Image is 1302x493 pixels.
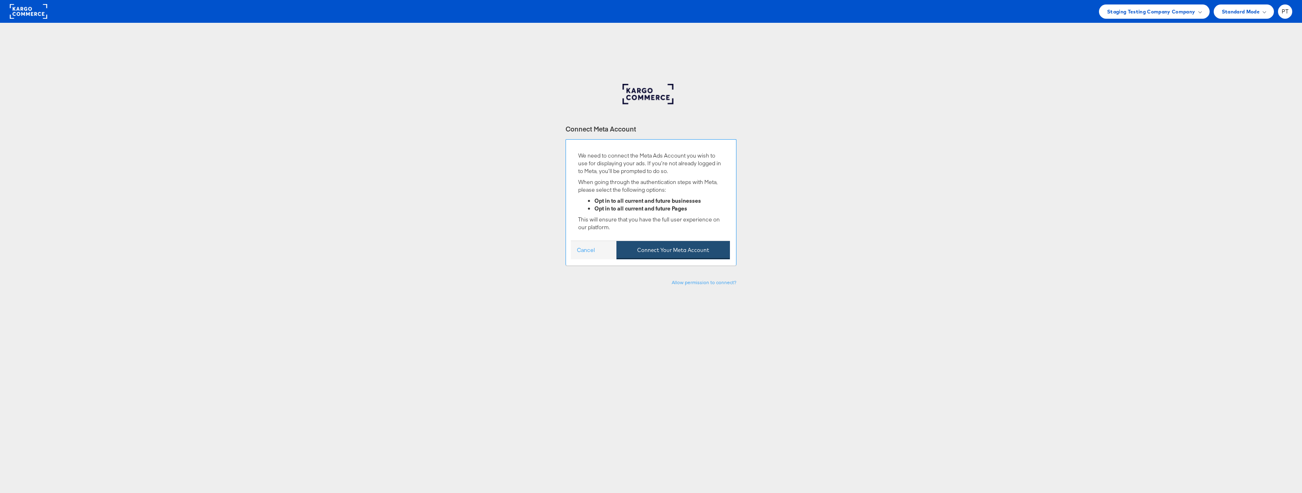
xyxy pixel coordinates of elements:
p: This will ensure that you have the full user experience on our platform. [578,216,724,231]
span: Staging Testing Company Company [1107,7,1195,16]
strong: Opt in to all current and future Pages [594,205,687,212]
span: PT [1282,9,1289,14]
p: We need to connect the Meta Ads Account you wish to use for displaying your ads. If you’re not al... [578,152,724,175]
button: Connect Your Meta Account [616,241,730,259]
a: Allow permission to connect? [672,279,736,285]
span: Standard Mode [1222,7,1260,16]
a: Cancel [577,246,595,254]
p: When going through the authentication steps with Meta, please select the following options: [578,178,724,193]
div: Connect Meta Account [566,124,736,134]
strong: Opt in to all current and future businesses [594,197,701,204]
